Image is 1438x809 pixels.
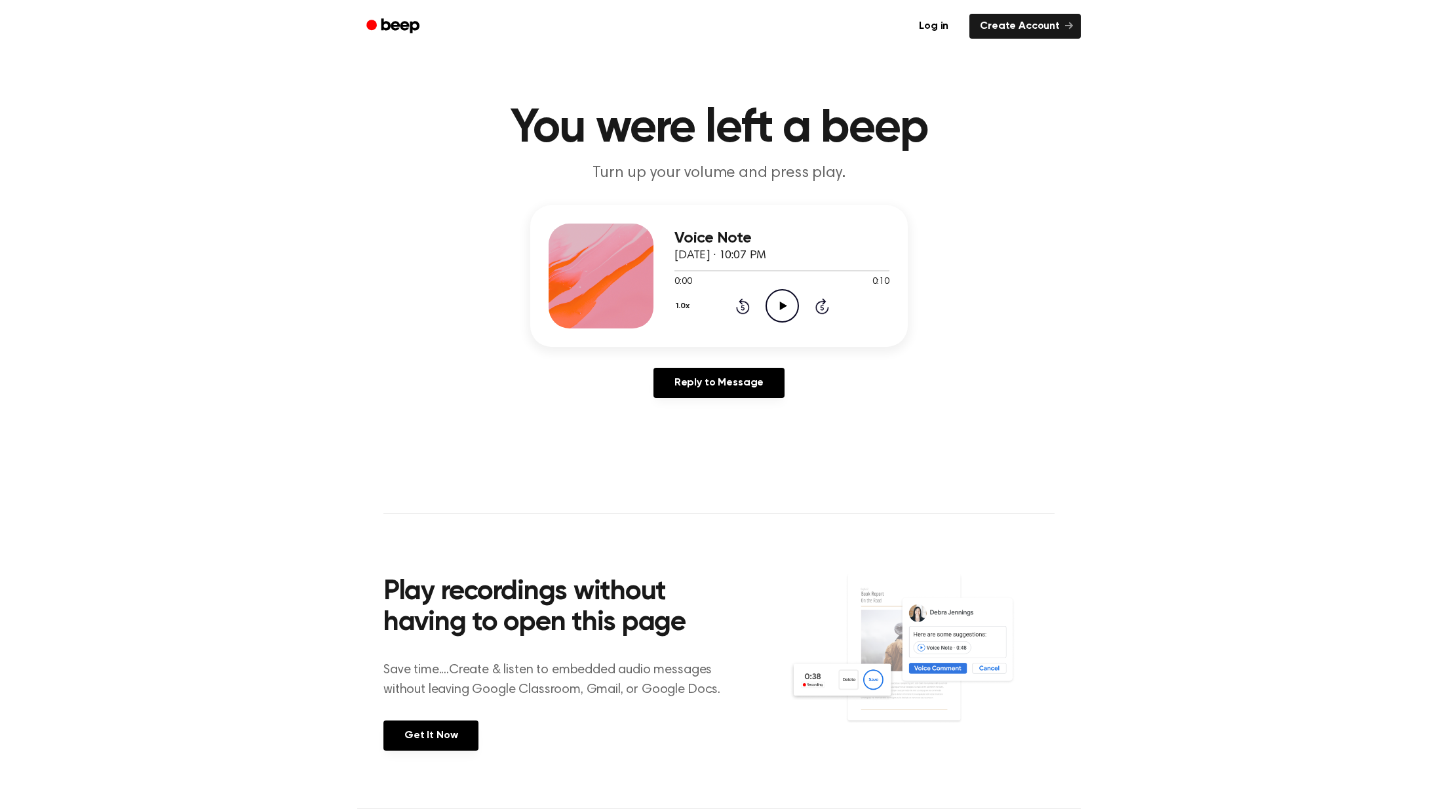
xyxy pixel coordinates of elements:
img: Voice Comments on Docs and Recording Widget [789,573,1055,749]
a: Get It Now [383,720,478,751]
a: Log in [906,11,962,41]
p: Save time....Create & listen to embedded audio messages without leaving Google Classroom, Gmail, ... [383,660,737,700]
h2: Play recordings without having to open this page [383,577,737,639]
p: Turn up your volume and press play. [467,163,971,184]
span: [DATE] · 10:07 PM [674,250,766,262]
h3: Voice Note [674,229,889,247]
button: 1.0x [674,295,694,317]
a: Reply to Message [653,368,785,398]
h1: You were left a beep [383,105,1055,152]
span: 0:10 [872,275,889,289]
a: Create Account [969,14,1081,39]
a: Beep [357,14,431,39]
span: 0:00 [674,275,691,289]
